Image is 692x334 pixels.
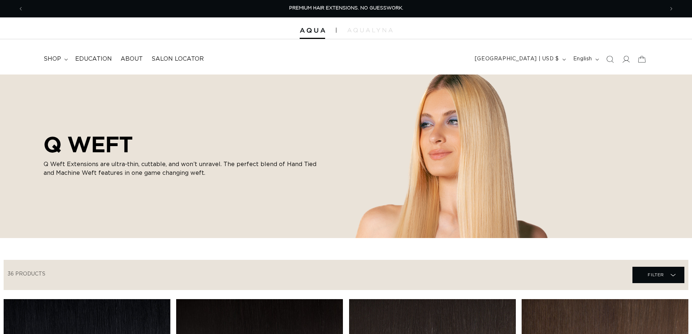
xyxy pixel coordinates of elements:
button: Next announcement [663,2,679,16]
span: shop [44,55,61,63]
summary: shop [39,51,71,67]
span: English [573,55,592,63]
span: 36 products [8,271,45,277]
span: PREMIUM HAIR EXTENSIONS. NO GUESSWORK. [289,6,403,11]
a: About [116,51,147,67]
button: English [569,52,602,66]
a: Salon Locator [147,51,208,67]
a: Education [71,51,116,67]
span: About [121,55,143,63]
button: Previous announcement [13,2,29,16]
span: Salon Locator [151,55,204,63]
span: Filter [648,268,664,282]
summary: Filter [632,267,684,283]
span: Education [75,55,112,63]
img: Aqua Hair Extensions [300,28,325,33]
span: [GEOGRAPHIC_DATA] | USD $ [475,55,559,63]
h2: Q WEFT [44,132,320,157]
img: aqualyna.com [347,28,393,32]
button: [GEOGRAPHIC_DATA] | USD $ [470,52,569,66]
summary: Search [602,51,618,67]
p: Q Weft Extensions are ultra-thin, cuttable, and won’t unravel. The perfect blend of Hand Tied and... [44,160,320,177]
